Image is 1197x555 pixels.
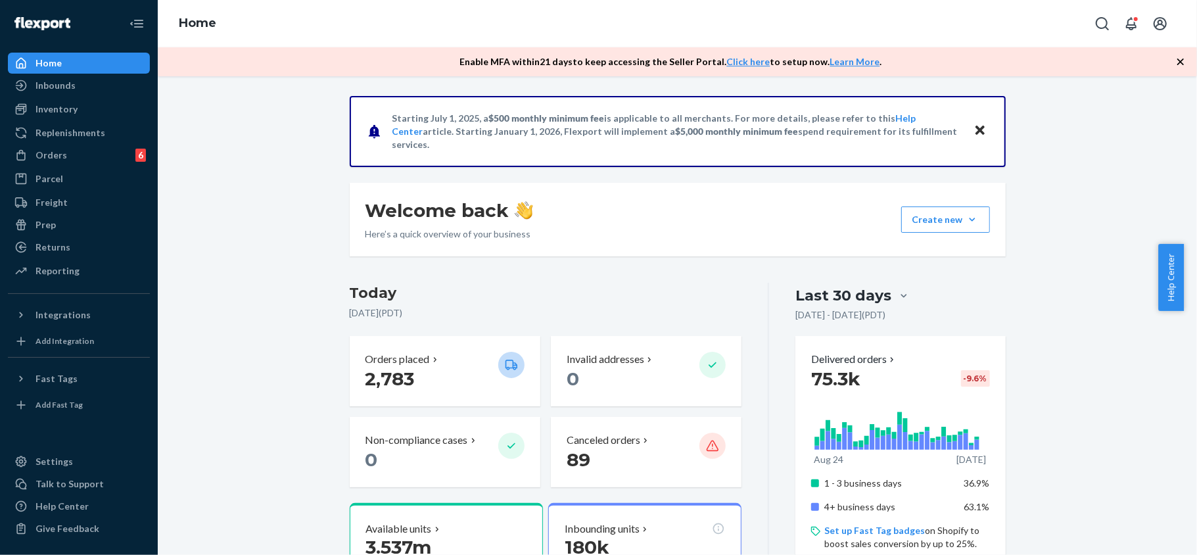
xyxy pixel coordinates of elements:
[8,368,150,389] button: Fast Tags
[8,53,150,74] a: Home
[35,172,63,185] div: Parcel
[814,453,843,466] p: Aug 24
[14,17,70,30] img: Flexport logo
[8,75,150,96] a: Inbounds
[35,308,91,322] div: Integrations
[392,112,961,151] p: Starting July 1, 2025, a is applicable to all merchants. For more details, please refer to this a...
[565,521,640,537] p: Inbounding units
[35,264,80,277] div: Reporting
[8,192,150,213] a: Freight
[35,126,105,139] div: Replenishments
[350,306,742,320] p: [DATE] ( PDT )
[727,56,770,67] a: Click here
[795,285,891,306] div: Last 30 days
[515,201,533,220] img: hand-wave emoji
[8,99,150,120] a: Inventory
[551,336,741,406] button: Invalid addresses 0
[35,57,62,70] div: Home
[35,241,70,254] div: Returns
[811,368,860,390] span: 75.3k
[567,352,644,367] p: Invalid addresses
[365,228,533,241] p: Here’s a quick overview of your business
[135,149,146,162] div: 6
[8,496,150,517] a: Help Center
[8,260,150,281] a: Reporting
[489,112,605,124] span: $500 monthly minimum fee
[168,5,227,43] ol: breadcrumbs
[1158,244,1184,311] button: Help Center
[366,521,432,537] p: Available units
[824,477,954,490] p: 1 - 3 business days
[8,395,150,416] a: Add Fast Tag
[8,237,150,258] a: Returns
[35,196,68,209] div: Freight
[8,473,150,495] a: Talk to Support
[365,448,378,471] span: 0
[956,453,986,466] p: [DATE]
[811,352,897,367] button: Delivered orders
[901,206,990,233] button: Create new
[350,336,540,406] button: Orders placed 2,783
[8,145,150,166] a: Orders6
[8,518,150,539] button: Give Feedback
[35,399,83,410] div: Add Fast Tag
[8,214,150,235] a: Prep
[567,368,579,390] span: 0
[365,199,533,222] h1: Welcome back
[35,335,94,347] div: Add Integration
[551,417,741,487] button: Canceled orders 89
[179,16,216,30] a: Home
[824,525,925,536] a: Set up Fast Tag badges
[830,56,880,67] a: Learn More
[8,122,150,143] a: Replenishments
[972,122,989,141] button: Close
[824,524,989,550] p: on Shopify to boost sales conversion by up to 25%.
[1147,11,1173,37] button: Open account menu
[567,433,640,448] p: Canceled orders
[961,370,990,387] div: -9.6 %
[35,455,73,468] div: Settings
[8,451,150,472] a: Settings
[35,218,56,231] div: Prep
[8,304,150,326] button: Integrations
[35,103,78,116] div: Inventory
[795,308,885,322] p: [DATE] - [DATE] ( PDT )
[35,372,78,385] div: Fast Tags
[964,477,990,489] span: 36.9%
[676,126,799,137] span: $5,000 monthly minimum fee
[124,11,150,37] button: Close Navigation
[35,477,104,491] div: Talk to Support
[35,149,67,162] div: Orders
[35,522,99,535] div: Give Feedback
[365,352,430,367] p: Orders placed
[8,331,150,352] a: Add Integration
[1089,11,1115,37] button: Open Search Box
[35,79,76,92] div: Inbounds
[8,168,150,189] a: Parcel
[964,501,990,512] span: 63.1%
[35,500,89,513] div: Help Center
[460,55,882,68] p: Enable MFA within 21 days to keep accessing the Seller Portal. to setup now. .
[365,368,415,390] span: 2,783
[350,417,540,487] button: Non-compliance cases 0
[365,433,468,448] p: Non-compliance cases
[350,283,742,304] h3: Today
[1118,11,1144,37] button: Open notifications
[824,500,954,514] p: 4+ business days
[567,448,590,471] span: 89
